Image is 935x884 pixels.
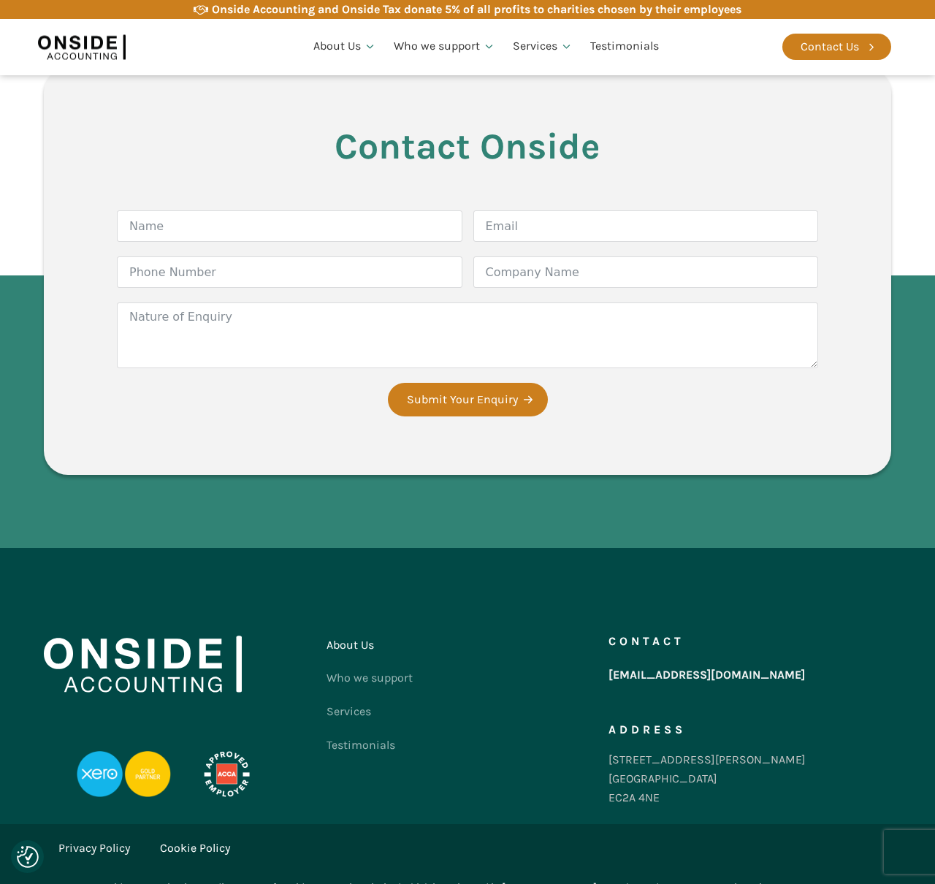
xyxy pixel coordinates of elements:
a: Services [327,695,413,728]
h3: Contact Onside [117,126,818,167]
a: Who we support [327,661,413,695]
button: Submit Your Enquiry [388,383,548,416]
button: Consent Preferences [17,846,39,868]
a: Who we support [385,22,504,72]
img: Revisit consent button [17,846,39,868]
a: Testimonials [581,22,668,72]
a: Contact Us [782,34,891,60]
textarea: Nature of Enquiry [117,302,818,368]
input: Phone Number [117,256,462,288]
img: Onside Accounting [38,30,126,64]
img: Onside Accounting [44,636,242,693]
img: APPROVED-EMPLOYER-PROFESSIONAL-DEVELOPMENT-REVERSED_LOGO [186,751,267,798]
input: Name [117,210,462,242]
a: Cookie Policy [160,839,230,858]
div: Contact Us [801,37,859,56]
input: Company Name [473,256,819,288]
a: About Us [327,628,413,662]
div: [STREET_ADDRESS][PERSON_NAME] [GEOGRAPHIC_DATA] EC2A 4NE [608,750,806,807]
input: Email [473,210,819,242]
a: Services [504,22,581,72]
a: Privacy Policy [58,839,130,858]
a: Testimonials [327,728,413,762]
h5: Contact [608,636,684,647]
a: About Us [305,22,385,72]
a: [EMAIL_ADDRESS][DOMAIN_NAME] [608,662,805,688]
h5: Address [608,724,686,736]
